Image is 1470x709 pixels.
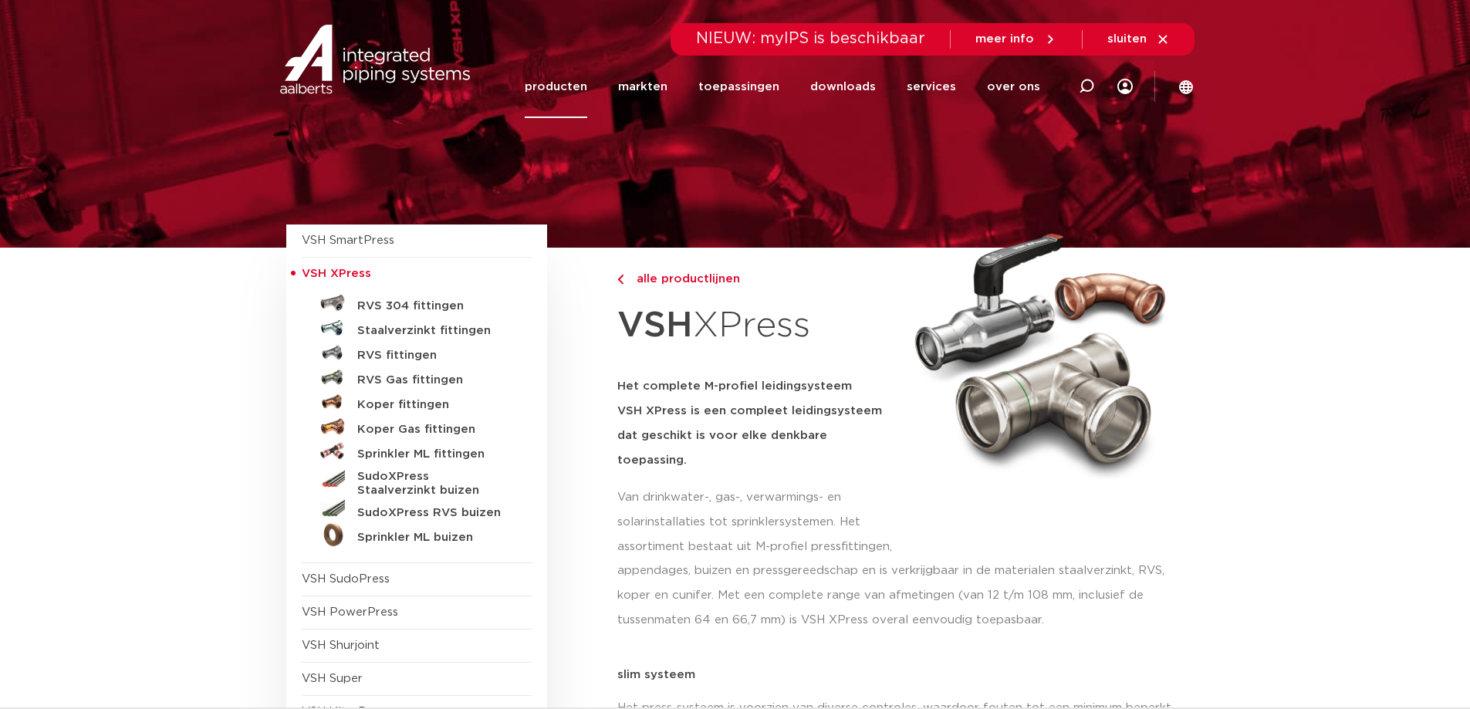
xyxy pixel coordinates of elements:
p: appendages, buizen en pressgereedschap en is verkrijgbaar in de materialen staalverzinkt, RVS, ko... [617,559,1184,633]
h5: Koper Gas fittingen [357,423,510,437]
div: my IPS [1117,56,1133,118]
span: sluiten [1107,33,1147,45]
a: RVS Gas fittingen [302,365,532,390]
a: meer info [975,32,1057,46]
a: VSH PowerPress [302,606,398,618]
a: Koper fittingen [302,390,532,414]
h5: RVS Gas fittingen [357,373,510,387]
p: Van drinkwater-, gas-, verwarmings- en solarinstallaties tot sprinklersystemen. Het assortiment b... [617,485,897,559]
h1: XPress [617,296,897,356]
h5: RVS 304 fittingen [357,299,510,313]
img: chevron-right.svg [617,275,623,285]
strong: VSH [617,308,693,343]
span: VSH XPress [302,268,371,279]
h5: RVS fittingen [357,349,510,363]
a: sluiten [1107,32,1170,46]
a: SudoXPress RVS buizen [302,498,532,522]
a: Koper Gas fittingen [302,414,532,439]
span: NIEUW: myIPS is beschikbaar [696,31,925,46]
a: VSH SmartPress [302,235,394,246]
nav: Menu [525,56,1040,118]
p: slim systeem [617,669,1184,680]
h5: Koper fittingen [357,398,510,412]
a: SudoXPress Staalverzinkt buizen [302,464,532,498]
a: Sprinkler ML buizen [302,522,532,547]
a: RVS fittingen [302,340,532,365]
h5: SudoXPress RVS buizen [357,506,510,520]
a: Sprinkler ML fittingen [302,439,532,464]
a: VSH SudoPress [302,573,390,585]
a: downloads [810,56,876,118]
h5: Het complete M-profiel leidingsysteem VSH XPress is een compleet leidingsysteem dat geschikt is v... [617,374,897,473]
a: markten [618,56,667,118]
a: VSH Super [302,673,363,684]
a: over ons [987,56,1040,118]
a: alle productlijnen [617,270,897,289]
h5: Sprinkler ML fittingen [357,447,510,461]
a: Staalverzinkt fittingen [302,316,532,340]
a: services [907,56,956,118]
h5: Staalverzinkt fittingen [357,324,510,338]
a: VSH Shurjoint [302,640,380,651]
span: meer info [975,33,1034,45]
span: alle productlijnen [627,273,740,285]
h5: Sprinkler ML buizen [357,531,510,545]
h5: SudoXPress Staalverzinkt buizen [357,470,510,498]
a: RVS 304 fittingen [302,291,532,316]
a: toepassingen [698,56,779,118]
a: producten [525,56,587,118]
